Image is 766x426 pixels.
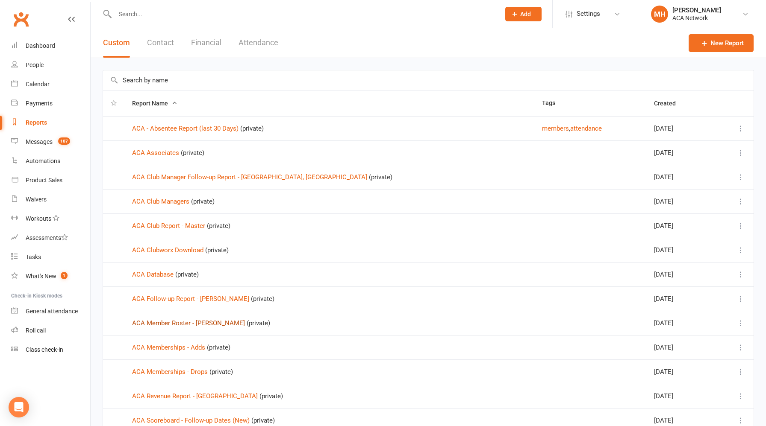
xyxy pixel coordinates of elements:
input: Search... [112,8,494,20]
span: (private) [207,222,230,230]
a: Dashboard [11,36,90,55]
td: [DATE] [646,311,716,335]
a: Messages 107 [11,132,90,152]
div: What's New [26,273,56,280]
div: [PERSON_NAME] [672,6,721,14]
span: 107 [58,137,70,145]
div: Dashboard [26,42,55,49]
span: (private) [251,295,274,303]
a: ACA Memberships - Adds [132,344,205,351]
span: Created [654,100,685,107]
td: [DATE] [646,238,716,262]
div: Open Intercom Messenger [9,397,29,417]
span: 1 [61,272,68,279]
span: (private) [259,392,283,400]
td: [DATE] [646,262,716,286]
span: Report Name [132,100,177,107]
span: (private) [247,319,270,327]
a: Workouts [11,209,90,228]
span: (private) [181,149,204,157]
a: ACA Club Managers [132,198,189,205]
a: ACA Clubworx Download [132,246,203,254]
div: MH [651,6,668,23]
a: Roll call [11,321,90,340]
span: (private) [191,198,215,205]
td: [DATE] [646,116,716,140]
div: Product Sales [26,177,62,184]
span: , [569,125,570,132]
div: Payments [26,100,53,107]
a: Product Sales [11,171,90,190]
a: ACA - Absentee Report (last 30 Days) [132,125,239,132]
td: [DATE] [646,384,716,408]
button: Custom [103,28,130,58]
button: Attendance [239,28,278,58]
div: Tasks [26,254,41,260]
a: Tasks [11,248,90,267]
span: (private) [209,368,233,376]
a: ACA Associates [132,149,179,157]
td: [DATE] [646,359,716,384]
div: ACA Network [672,14,721,22]
a: Waivers [11,190,90,209]
div: Class check-in [26,346,63,353]
input: Search by name [103,70,754,90]
a: Class kiosk mode [11,340,90,359]
button: Add [505,7,542,21]
td: [DATE] [646,286,716,311]
a: ACA Database [132,271,174,278]
div: General attendance [26,308,78,315]
a: Calendar [11,75,90,94]
a: ACA Scoreboard - Follow-up Dates (New) [132,417,250,424]
div: Automations [26,158,60,164]
a: What's New1 [11,267,90,286]
button: Created [654,98,685,108]
a: ACA Follow-up Report - [PERSON_NAME] [132,295,249,303]
a: Automations [11,152,90,171]
a: New Report [689,34,754,52]
button: Financial [191,28,221,58]
span: (private) [251,417,275,424]
a: ACA Club Report - Master [132,222,205,230]
span: (private) [240,125,264,132]
button: Contact [147,28,174,58]
a: People [11,55,90,75]
button: Report Name [132,98,177,108]
a: Clubworx [10,9,32,30]
th: Tags [534,90,646,116]
span: (private) [369,173,392,181]
td: [DATE] [646,189,716,213]
a: Payments [11,94,90,113]
a: ACA Revenue Report - [GEOGRAPHIC_DATA] [132,392,258,400]
a: General attendance kiosk mode [11,302,90,321]
div: Assessments [26,234,68,241]
td: [DATE] [646,165,716,189]
td: [DATE] [646,140,716,165]
span: Add [520,11,531,18]
div: Waivers [26,196,47,203]
a: ACA Memberships - Drops [132,368,208,376]
a: ACA Club Manager Follow-up Report - [GEOGRAPHIC_DATA], [GEOGRAPHIC_DATA] [132,173,367,181]
div: Calendar [26,81,50,88]
a: ACA Member Roster - [PERSON_NAME] [132,319,245,327]
span: (private) [207,344,230,351]
a: Reports [11,113,90,132]
div: People [26,61,44,68]
a: Assessments [11,228,90,248]
td: [DATE] [646,213,716,238]
div: Workouts [26,215,51,222]
button: members [542,123,569,134]
span: (private) [205,246,229,254]
div: Reports [26,119,47,126]
span: (private) [175,271,199,278]
td: [DATE] [646,335,716,359]
div: Roll call [26,327,46,334]
span: Settings [577,4,600,23]
button: attendance [570,123,602,134]
div: Messages [26,138,53,145]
